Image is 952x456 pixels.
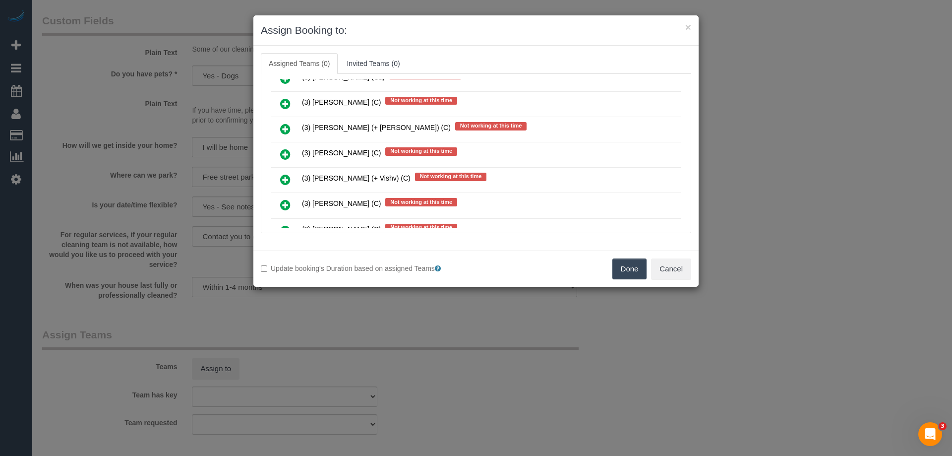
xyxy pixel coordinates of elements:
[261,53,338,74] a: Assigned Teams (0)
[651,259,691,279] button: Cancel
[385,224,457,232] span: Not working at this time
[612,259,647,279] button: Done
[302,124,451,132] span: (3) [PERSON_NAME] (+ [PERSON_NAME]) (C)
[261,23,691,38] h3: Assign Booking to:
[261,265,267,272] input: Update booking's Duration based on assigned Teams
[918,422,942,446] iframe: Intercom live chat
[302,98,381,106] span: (3) [PERSON_NAME] (C)
[415,173,487,181] span: Not working at this time
[302,200,381,208] span: (3) [PERSON_NAME] (C)
[302,175,411,183] span: (3) [PERSON_NAME] (+ Vishv) (C)
[455,122,527,130] span: Not working at this time
[302,149,381,157] span: (3) [PERSON_NAME] (C)
[385,147,457,155] span: Not working at this time
[261,263,469,273] label: Update booking's Duration based on assigned Teams
[385,198,457,206] span: Not working at this time
[385,97,457,105] span: Not working at this time
[302,225,381,233] span: (3) [PERSON_NAME] (C)
[685,22,691,32] button: ×
[339,53,408,74] a: Invited Teams (0)
[939,422,947,430] span: 3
